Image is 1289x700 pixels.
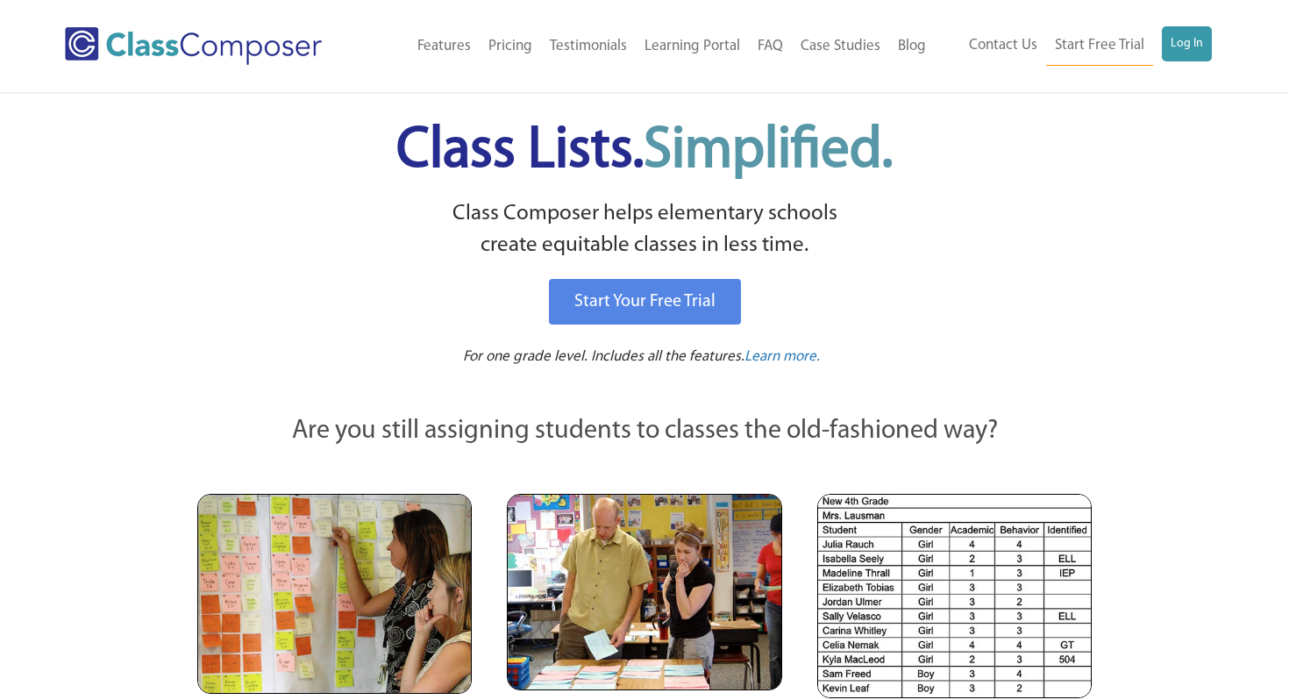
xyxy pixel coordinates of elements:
[197,494,472,694] img: Teachers Looking at Sticky Notes
[636,27,749,66] a: Learning Portal
[889,27,935,66] a: Blog
[409,27,480,66] a: Features
[644,123,893,180] span: Simplified.
[480,27,541,66] a: Pricing
[195,198,1094,262] p: Class Composer helps elementary schools create equitable classes in less time.
[197,412,1092,451] p: Are you still assigning students to classes the old-fashioned way?
[960,26,1046,65] a: Contact Us
[549,279,741,325] a: Start Your Free Trial
[507,494,781,689] img: Blue and Pink Paper Cards
[792,27,889,66] a: Case Studies
[817,494,1092,698] img: Spreadsheets
[744,349,820,364] span: Learn more.
[935,26,1212,66] nav: Header Menu
[744,346,820,368] a: Learn more.
[1046,26,1153,66] a: Start Free Trial
[367,27,935,66] nav: Header Menu
[463,349,744,364] span: For one grade level. Includes all the features.
[574,293,716,311] span: Start Your Free Trial
[541,27,636,66] a: Testimonials
[1162,26,1212,61] a: Log In
[749,27,792,66] a: FAQ
[65,27,322,65] img: Class Composer
[396,123,893,180] span: Class Lists.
